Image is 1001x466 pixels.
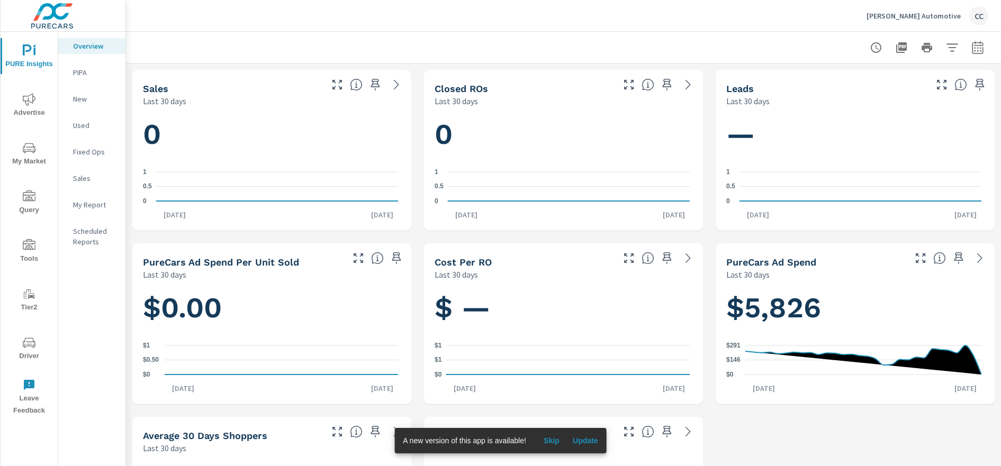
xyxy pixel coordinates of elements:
span: Tools [4,239,55,265]
text: 0.5 [435,183,444,190]
p: [DATE] [364,209,401,220]
div: nav menu [1,32,58,421]
div: New [58,91,125,107]
span: Average cost of advertising per each vehicle sold at the dealer over the selected date range. The... [371,252,384,264]
span: Save this to your personalized report [659,76,675,93]
span: PURE Insights [4,44,55,70]
p: [DATE] [165,383,202,394]
p: [DATE] [448,209,485,220]
h5: Cost per RO [435,257,492,268]
button: Make Fullscreen [912,250,929,267]
button: Make Fullscreen [350,250,367,267]
p: Last 30 days [143,442,186,454]
span: Advertise [4,93,55,119]
span: Tier2 [4,288,55,314]
a: See more details in report [388,76,405,93]
span: Total sales revenue over the selected date range. [Source: This data is sourced from the dealer’s... [642,425,654,438]
p: My Report [73,199,117,210]
span: Driver [4,336,55,362]
p: Last 30 days [435,95,478,107]
button: Make Fullscreen [620,250,637,267]
span: Number of vehicles sold by the dealership over the selected date range. [Source: This data is sou... [350,78,363,91]
text: 1 [435,168,438,176]
a: See more details in report [680,423,697,440]
text: $0 [435,371,442,378]
p: Last 30 days [143,268,186,281]
text: $1 [435,342,442,349]
span: A rolling 30 day total of daily Shoppers on the dealership website, averaged over the selected da... [350,425,363,438]
div: Fixed Ops [58,144,125,160]
div: Used [58,117,125,133]
text: 0 [143,197,147,205]
h5: Closed ROs [435,83,488,94]
text: $146 [726,356,741,363]
p: New [73,94,117,104]
text: $1 [143,342,150,349]
text: 1 [143,168,147,176]
p: [DATE] [156,209,193,220]
p: [DATE] [947,209,984,220]
span: Save this to your personalized report [950,250,967,267]
h1: $5,826 [726,290,984,326]
a: See more details in report [971,250,988,267]
h1: 0 [435,116,692,152]
text: $0.50 [143,357,159,364]
text: 1 [726,168,730,176]
h5: Sales [143,83,168,94]
h5: PureCars Ad Spend [726,257,816,268]
p: Last 30 days [143,95,186,107]
span: Number of Repair Orders Closed by the selected dealership group over the selected time range. [So... [642,78,654,91]
p: [DATE] [364,383,401,394]
span: Query [4,190,55,216]
p: [DATE] [446,383,483,394]
button: Make Fullscreen [620,423,637,440]
span: Save this to your personalized report [659,250,675,267]
div: Overview [58,38,125,54]
span: A new version of this app is available! [403,436,526,445]
h1: $0.00 [143,290,401,326]
button: Make Fullscreen [933,76,950,93]
h1: $ — [435,290,692,326]
span: Save this to your personalized report [367,423,384,440]
text: $0 [143,371,150,378]
p: Used [73,120,117,131]
p: [DATE] [740,209,777,220]
text: $291 [726,342,741,349]
span: Update [573,436,598,445]
button: Make Fullscreen [620,76,637,93]
span: Save this to your personalized report [388,250,405,267]
h1: — [726,116,984,152]
p: Last 30 days [726,95,770,107]
p: [DATE] [655,383,692,394]
p: Last 30 days [726,268,770,281]
p: [PERSON_NAME] Automotive [867,11,961,21]
div: PIPA [58,65,125,80]
p: PIPA [73,67,117,78]
text: $1 [435,357,442,364]
button: Make Fullscreen [329,76,346,93]
div: CC [969,6,988,25]
span: Save this to your personalized report [971,76,988,93]
span: Average cost incurred by the dealership from each Repair Order closed over the selected date rang... [642,252,654,264]
p: Fixed Ops [73,147,117,157]
text: 0.5 [726,183,735,190]
div: Scheduled Reports [58,223,125,250]
span: Save this to your personalized report [659,423,675,440]
button: Make Fullscreen [329,423,346,440]
button: Skip [535,432,569,449]
h5: Average 30 Days Shoppers [143,430,267,441]
h5: Leads [726,83,754,94]
button: "Export Report to PDF" [891,37,912,58]
a: See more details in report [680,250,697,267]
span: Total cost of media for all PureCars channels for the selected dealership group over the selected... [933,252,946,264]
text: 0 [435,197,438,205]
text: $0 [726,371,734,378]
p: Scheduled Reports [73,226,117,247]
p: [DATE] [655,209,692,220]
h5: PureCars Ad Spend Per Unit Sold [143,257,299,268]
span: Skip [539,436,564,445]
text: 0 [726,197,730,205]
span: Number of Leads generated from PureCars Tools for the selected dealership group over the selected... [954,78,967,91]
button: Print Report [916,37,937,58]
button: Update [569,432,602,449]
